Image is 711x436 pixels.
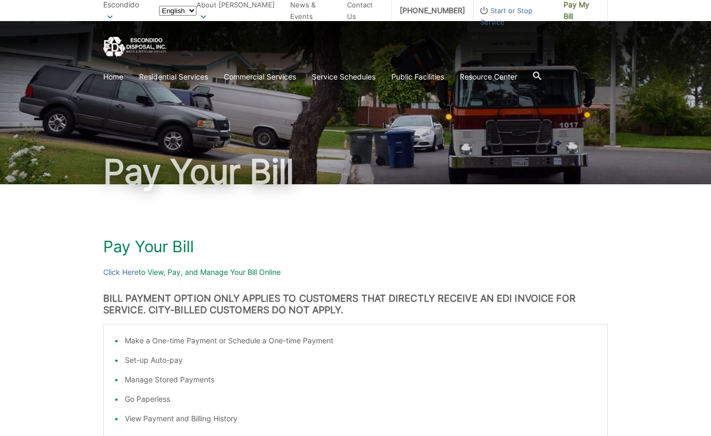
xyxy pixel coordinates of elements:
a: EDCD logo. Return to the homepage. [103,37,166,57]
a: Residential Services [139,71,208,83]
a: Resource Center [460,71,517,83]
h1: Pay Your Bill [103,237,608,256]
a: Service Schedules [312,71,376,83]
li: Go Paperless [125,393,597,405]
a: Public Facilities [391,71,444,83]
h1: Pay Your Bill [103,155,608,189]
h3: BILL PAYMENT OPTION ONLY APPLIES TO CUSTOMERS THAT DIRECTLY RECEIVE AN EDI INVOICE FOR SERVICE. C... [103,293,608,316]
li: Make a One-time Payment or Schedule a One-time Payment [125,335,597,346]
li: Manage Stored Payments [125,374,597,385]
li: Set-up Auto-pay [125,354,597,366]
p: to View, Pay, and Manage Your Bill Online [103,266,608,278]
li: View Payment and Billing History [125,413,597,424]
select: Select a language [159,6,196,16]
a: Commercial Services [224,71,296,83]
a: Click Here [103,266,139,278]
a: Home [103,71,123,83]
